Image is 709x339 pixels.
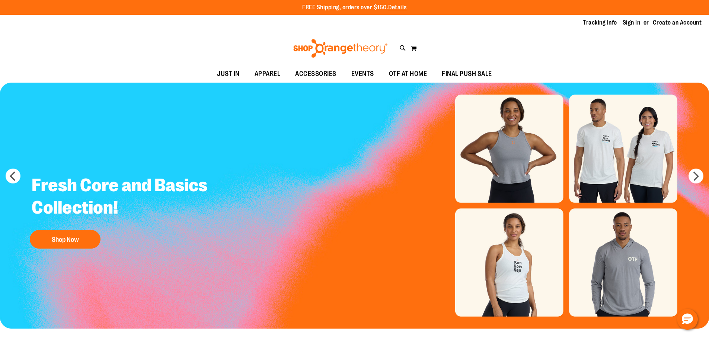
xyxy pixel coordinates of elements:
span: APPAREL [255,65,281,82]
a: Fresh Core and Basics Collection! Shop Now [26,169,224,252]
a: APPAREL [247,65,288,83]
a: Details [388,4,407,11]
button: next [689,169,703,183]
span: FINAL PUSH SALE [442,65,492,82]
a: Create an Account [653,19,702,27]
a: OTF AT HOME [381,65,435,83]
a: Sign In [623,19,641,27]
a: Tracking Info [583,19,617,27]
span: ACCESSORIES [295,65,336,82]
span: EVENTS [351,65,374,82]
p: FREE Shipping, orders over $150. [302,3,407,12]
span: JUST IN [217,65,240,82]
button: Shop Now [30,230,100,249]
a: ACCESSORIES [288,65,344,83]
button: Hello, have a question? Let’s chat. [677,309,698,330]
a: EVENTS [344,65,381,83]
a: JUST IN [210,65,247,83]
a: FINAL PUSH SALE [434,65,499,83]
button: prev [6,169,20,183]
img: Shop Orangetheory [292,39,389,58]
span: OTF AT HOME [389,65,427,82]
h2: Fresh Core and Basics Collection! [26,169,224,226]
